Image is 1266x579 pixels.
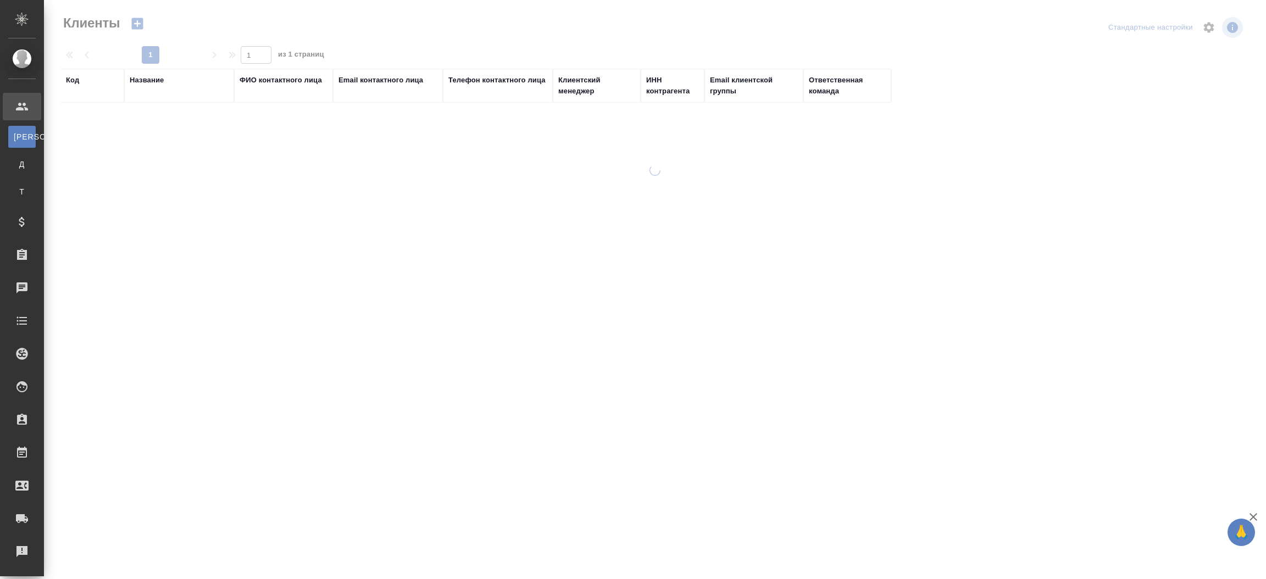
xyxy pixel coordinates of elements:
div: Клиентский менеджер [558,75,635,97]
button: 🙏 [1228,519,1255,546]
div: Код [66,75,79,86]
span: Т [14,186,30,197]
div: Email клиентской группы [710,75,798,97]
div: Email контактного лица [338,75,423,86]
div: ФИО контактного лица [240,75,322,86]
a: Т [8,181,36,203]
span: Д [14,159,30,170]
span: [PERSON_NAME] [14,131,30,142]
a: [PERSON_NAME] [8,126,36,148]
a: Д [8,153,36,175]
div: ИНН контрагента [646,75,699,97]
span: 🙏 [1232,521,1251,544]
div: Телефон контактного лица [448,75,546,86]
div: Название [130,75,164,86]
div: Ответственная команда [809,75,886,97]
